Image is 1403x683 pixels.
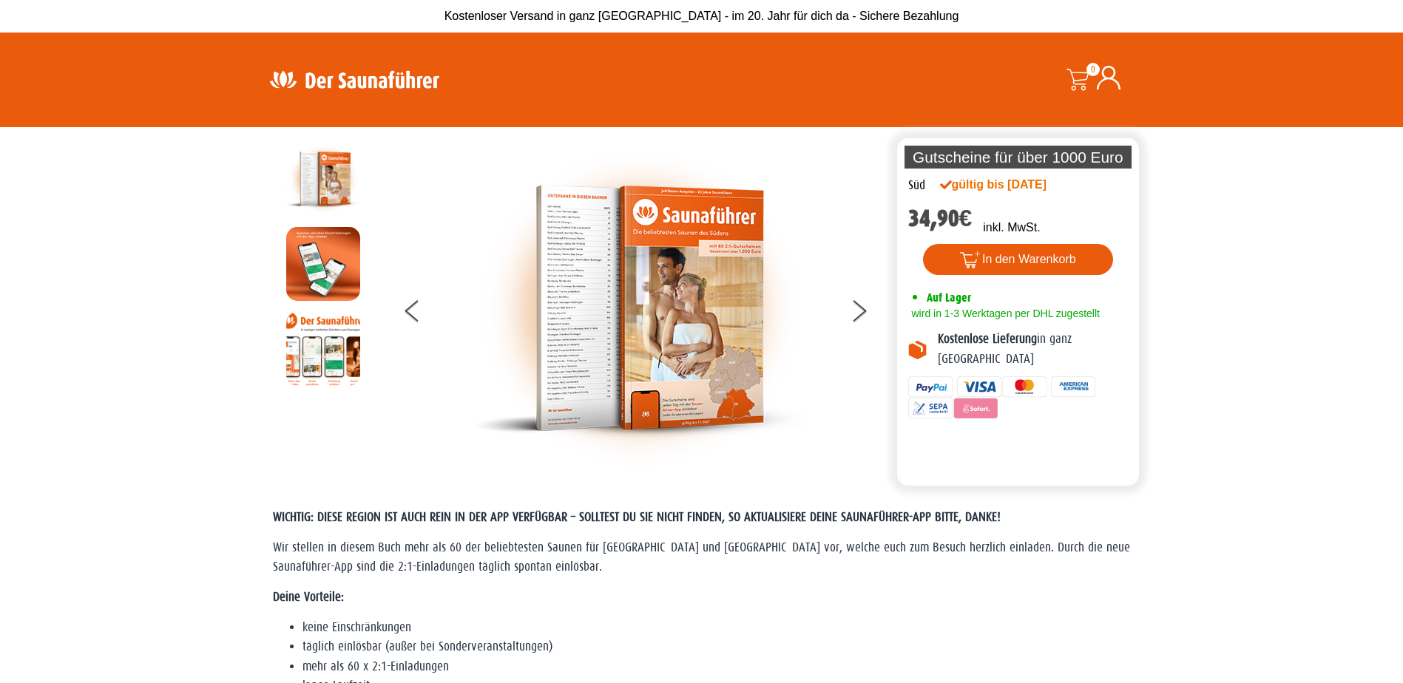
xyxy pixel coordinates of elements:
[286,142,360,216] img: der-saunafuehrer-2025-sued
[1086,63,1100,76] span: 0
[474,142,807,475] img: der-saunafuehrer-2025-sued
[938,330,1129,369] p: in ganz [GEOGRAPHIC_DATA]
[983,219,1040,237] p: inkl. MwSt.
[302,657,1131,676] li: mehr als 60 x 2:1-Einladungen
[273,590,344,604] strong: Deine Vorteile:
[927,290,971,305] span: Auf Lager
[908,307,1100,319] span: wird in 1-3 Werktagen per DHL zugestellt
[940,176,1079,194] div: gültig bis [DATE]
[286,312,360,386] img: Anleitung7tn
[286,227,360,301] img: MOCKUP-iPhone_regional
[302,637,1131,656] li: täglich einlösbar (außer bei Sonderveranstaltungen)
[444,10,959,22] span: Kostenloser Versand in ganz [GEOGRAPHIC_DATA] - im 20. Jahr für dich da - Sichere Bezahlung
[908,176,925,195] div: Süd
[273,510,1001,524] span: WICHTIG: DIESE REGION IST AUCH REIN IN DER APP VERFÜGBAR – SOLLTEST DU SIE NICHT FINDEN, SO AKTUA...
[273,540,1130,574] span: Wir stellen in diesem Buch mehr als 60 der beliebtesten Saunen für [GEOGRAPHIC_DATA] und [GEOGRAP...
[905,146,1132,169] p: Gutscheine für über 1000 Euro
[908,205,973,232] bdi: 34,90
[938,332,1037,346] b: Kostenlose Lieferung
[959,205,973,232] span: €
[302,618,1131,637] li: keine Einschränkungen
[923,244,1113,275] button: In den Warenkorb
